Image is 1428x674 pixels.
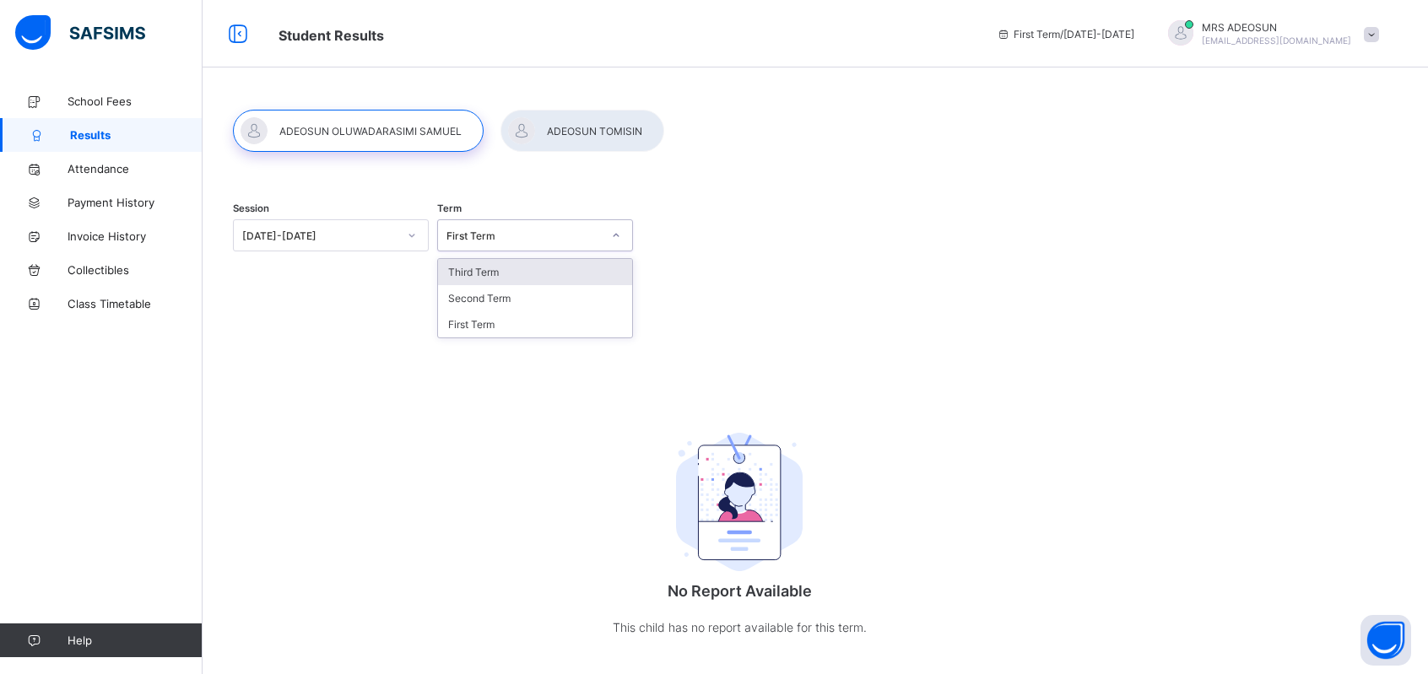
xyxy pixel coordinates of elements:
[438,259,632,285] div: Third Term
[279,27,384,44] span: Student Results
[68,229,203,243] span: Invoice History
[446,229,602,242] div: First Term
[68,634,202,647] span: Help
[676,433,803,571] img: student.207b5acb3037b72b59086e8b1a17b1d0.svg
[68,196,203,209] span: Payment History
[68,94,203,108] span: School Fees
[70,128,203,142] span: Results
[437,202,462,214] span: Term
[571,617,908,638] p: This child has no report available for this term.
[571,386,908,671] div: No Report Available
[233,202,269,214] span: Session
[571,582,908,600] p: No Report Available
[1360,615,1411,666] button: Open asap
[1202,35,1351,46] span: [EMAIL_ADDRESS][DOMAIN_NAME]
[242,229,398,242] div: [DATE]-[DATE]
[68,263,203,277] span: Collectibles
[438,311,632,337] div: First Term
[68,297,203,310] span: Class Timetable
[1202,21,1351,34] span: MRS ADEOSUN
[997,28,1134,40] span: session/term information
[15,15,145,51] img: safsims
[1151,20,1387,48] div: MRSADEOSUN
[438,285,632,311] div: Second Term
[68,162,203,175] span: Attendance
